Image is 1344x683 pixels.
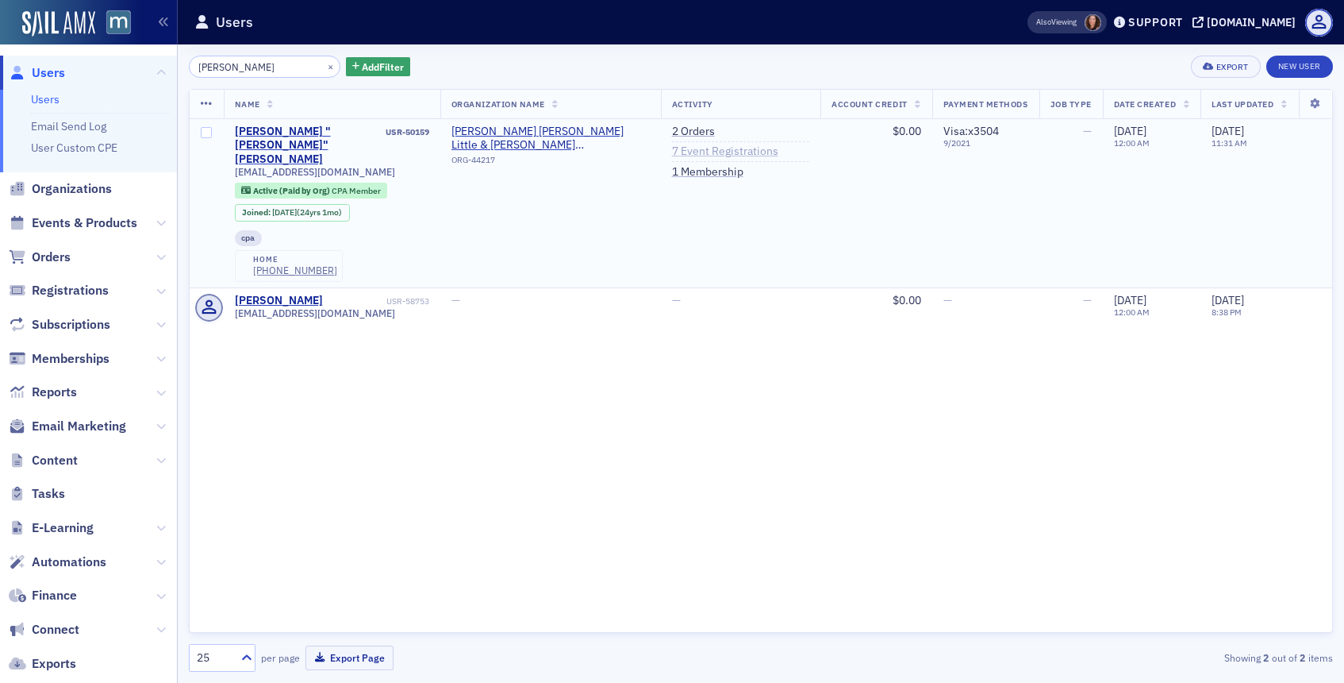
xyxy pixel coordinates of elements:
[32,655,76,673] span: Exports
[9,587,77,604] a: Finance
[189,56,340,78] input: Search…
[253,255,337,264] div: home
[1212,124,1244,138] span: [DATE]
[32,384,77,401] span: Reports
[32,249,71,266] span: Orders
[943,138,1028,149] span: 9 / 2021
[32,418,126,435] span: Email Marketing
[1085,14,1101,31] span: Natalie Antonakas
[1192,17,1301,28] button: [DOMAIN_NAME]
[1114,98,1176,110] span: Date Created
[32,485,65,503] span: Tasks
[9,214,137,232] a: Events & Products
[253,264,337,276] div: [PHONE_NUMBER]
[9,485,65,503] a: Tasks
[9,249,71,266] a: Orders
[305,646,394,670] button: Export Page
[31,119,106,133] a: Email Send Log
[9,64,65,82] a: Users
[1191,56,1260,78] button: Export
[1212,293,1244,307] span: [DATE]
[235,125,383,167] a: [PERSON_NAME] "[PERSON_NAME]" [PERSON_NAME]
[1036,17,1051,27] div: Also
[672,145,778,159] a: 7 Event Registrations
[451,125,650,152] a: [PERSON_NAME] [PERSON_NAME] Little & [PERSON_NAME] ([PERSON_NAME][GEOGRAPHIC_DATA], [GEOGRAPHIC_D...
[9,316,110,334] a: Subscriptions
[272,207,342,218] div: (24yrs 1mo)
[106,10,131,35] img: SailAMX
[235,98,260,110] span: Name
[672,125,715,139] a: 2 Orders
[32,452,78,469] span: Content
[9,621,79,639] a: Connect
[1114,307,1150,318] time: 12:00 AM
[32,350,109,368] span: Memberships
[1212,137,1247,149] time: 11:31 AM
[32,554,106,571] span: Automations
[332,185,381,196] span: CPA Member
[1212,307,1242,318] time: 8:38 PM
[241,185,380,195] a: Active (Paid by Org) CPA Member
[346,57,411,77] button: AddFilter
[9,282,109,299] a: Registrations
[1266,56,1333,78] a: New User
[9,384,77,401] a: Reports
[22,11,95,37] img: SailAMX
[32,587,77,604] span: Finance
[1050,98,1092,110] span: Job Type
[1212,98,1273,110] span: Last Updated
[324,59,338,73] button: ×
[9,180,112,198] a: Organizations
[9,655,76,673] a: Exports
[242,207,272,218] span: Joined :
[893,293,921,307] span: $0.00
[32,282,109,299] span: Registrations
[1114,293,1146,307] span: [DATE]
[325,296,429,307] div: USR-58753
[831,98,907,110] span: Account Credit
[235,307,395,319] span: [EMAIL_ADDRESS][DOMAIN_NAME]
[1083,293,1092,307] span: —
[362,60,404,74] span: Add Filter
[451,293,460,307] span: —
[32,64,65,82] span: Users
[235,204,350,222] div: Joined: 2001-09-07 00:00:00
[386,127,429,137] div: USR-50159
[1207,15,1296,29] div: [DOMAIN_NAME]
[451,125,650,152] span: Grandizio Wilkins Little & Matthews (Hunt Valley, MD)
[197,650,232,666] div: 25
[95,10,131,37] a: View Homepage
[893,124,921,138] span: $0.00
[31,141,117,155] a: User Custom CPE
[1036,17,1077,28] span: Viewing
[1297,650,1308,665] strong: 2
[1083,124,1092,138] span: —
[261,650,300,665] label: per page
[32,316,110,334] span: Subscriptions
[9,418,126,435] a: Email Marketing
[9,350,109,368] a: Memberships
[272,206,297,218] span: [DATE]
[451,155,650,171] div: ORG-44217
[1216,63,1249,71] div: Export
[1261,650,1272,665] strong: 2
[32,621,79,639] span: Connect
[32,180,112,198] span: Organizations
[9,452,78,469] a: Content
[943,293,952,307] span: —
[672,165,743,179] a: 1 Membership
[1114,124,1146,138] span: [DATE]
[235,230,263,246] div: cpa
[235,294,323,308] a: [PERSON_NAME]
[943,124,999,138] span: Visa : x3504
[1114,137,1150,149] time: 12:00 AM
[253,185,332,196] span: Active (Paid by Org)
[31,92,60,106] a: Users
[943,98,1028,110] span: Payment Methods
[451,98,545,110] span: Organization Name
[32,519,94,537] span: E-Learning
[672,293,681,307] span: —
[216,13,253,32] h1: Users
